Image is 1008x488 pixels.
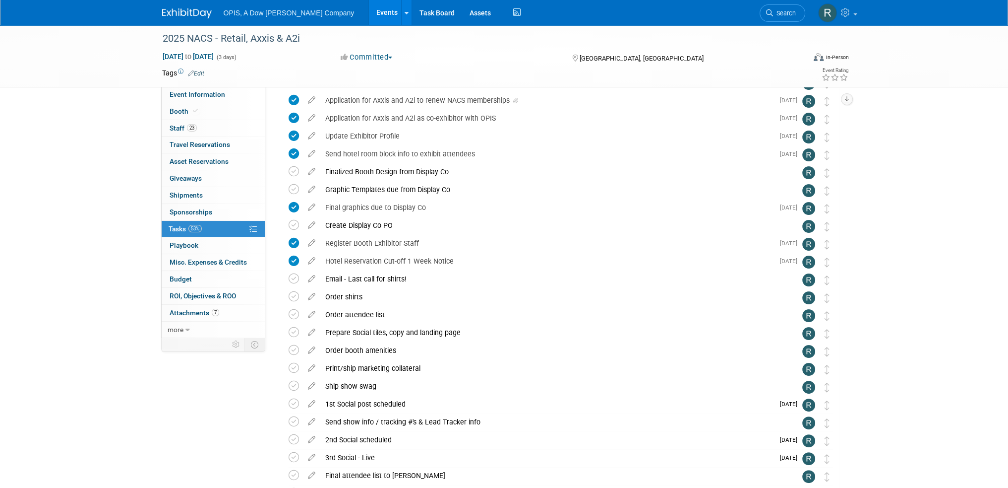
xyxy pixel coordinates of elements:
a: edit [303,203,320,212]
img: Renee Ortner [802,381,815,394]
img: Renee Ortner [802,256,815,269]
i: Move task [825,293,830,303]
a: Giveaways [162,170,265,187]
span: [DATE] [780,454,802,461]
div: Send hotel room block info to exhibit attendees [320,145,774,162]
a: edit [303,435,320,444]
img: Renee Ortner [802,274,815,286]
a: edit [303,382,320,391]
a: edit [303,364,320,373]
span: [DATE] [780,97,802,104]
span: Attachments [170,309,219,317]
span: Travel Reservations [170,140,230,148]
td: Toggle Event Tabs [244,338,265,351]
img: Renee Ortner [802,452,815,465]
img: Renee Ortner [802,202,815,215]
span: Shipments [170,191,203,199]
div: Register Booth Exhibitor Staff [320,235,774,252]
a: Search [760,4,805,22]
a: Edit [188,70,204,77]
a: Booth [162,103,265,120]
a: Budget [162,271,265,287]
span: Misc. Expenses & Credits [170,258,247,266]
a: edit [303,221,320,230]
i: Move task [825,311,830,321]
a: edit [303,328,320,337]
span: 53% [188,225,202,232]
img: Renee Ortner [802,470,815,483]
span: Sponsorships [170,208,212,216]
img: Renee Ortner [802,131,815,143]
a: Travel Reservations [162,137,265,153]
a: edit [303,149,320,158]
a: ROI, Objectives & ROO [162,288,265,304]
span: Budget [170,275,192,283]
div: In-Person [825,54,848,61]
span: Asset Reservations [170,157,229,165]
a: edit [303,96,320,105]
span: ROI, Objectives & ROO [170,292,236,300]
span: Search [773,9,796,17]
a: edit [303,257,320,266]
span: [DATE] [780,115,802,122]
span: 23 [187,124,197,132]
img: Renee Ortner [802,434,815,447]
a: edit [303,167,320,176]
div: Order booth amenities [320,342,782,359]
a: edit [303,400,320,409]
img: ExhibitDay [162,8,212,18]
div: Send show info / tracking #'s & Lead Tracker info [320,414,782,430]
img: Renee Ortner [818,3,837,22]
span: [DATE] [DATE] [162,52,214,61]
div: Application for Axxis and A2i as co-exhibitor with OPIS [320,110,774,127]
i: Move task [825,418,830,428]
span: [DATE] [780,436,802,443]
div: Prepare Social tiles, copy and landing page [320,324,782,341]
div: 1st Social post scheduled [320,396,774,413]
span: Staff [170,124,197,132]
div: Order shirts [320,288,782,305]
a: Staff23 [162,120,265,137]
a: Playbook [162,237,265,254]
span: [DATE] [780,204,802,211]
div: Update Exhibitor Profile [320,128,774,144]
span: [DATE] [780,401,802,408]
i: Move task [825,436,830,446]
div: Hotel Reservation Cut-off 1 Week Notice [320,253,774,270]
img: Format-Inperson.png [814,53,824,61]
a: edit [303,418,320,426]
img: Renee Ortner [802,291,815,304]
div: Graphic Templates due from Display Co [320,181,782,198]
div: 3rd Social - Live [320,449,774,466]
div: 2nd Social scheduled [320,431,774,448]
a: edit [303,471,320,480]
a: Event Information [162,86,265,103]
i: Move task [825,472,830,482]
span: more [168,326,183,334]
i: Move task [825,133,830,142]
a: edit [303,310,320,319]
div: Final attendee list to [PERSON_NAME] [320,467,782,484]
div: 2025 NACS - Retail, Axxis & A2i [159,30,790,48]
span: [DATE] [780,240,802,247]
img: Renee Ortner [802,113,815,126]
div: Print/ship marketing collateral [320,360,782,377]
a: edit [303,346,320,355]
i: Move task [825,97,830,106]
div: Event Format [747,52,849,67]
a: edit [303,114,320,123]
i: Move task [825,454,830,464]
i: Move task [825,150,830,160]
span: Playbook [170,241,198,249]
i: Move task [825,365,830,374]
td: Personalize Event Tab Strip [228,338,245,351]
img: Renee Ortner [802,399,815,412]
span: OPIS, A Dow [PERSON_NAME] Company [224,9,355,17]
span: 7 [212,309,219,316]
span: to [183,53,193,61]
i: Move task [825,168,830,178]
span: [DATE] [780,258,802,265]
span: [DATE] [780,150,802,157]
i: Move task [825,240,830,249]
div: Final graphics due to Display Co [320,199,774,216]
